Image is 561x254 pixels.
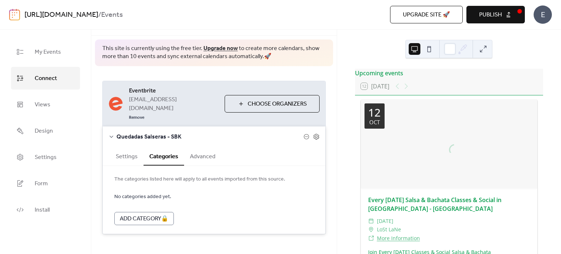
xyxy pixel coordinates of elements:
a: [URL][DOMAIN_NAME] [24,8,98,22]
a: My Events [11,41,80,63]
b: Events [101,8,123,22]
span: Views [35,99,50,111]
a: Every [DATE] Salsa & Bachata Classes & Social in [GEOGRAPHIC_DATA] - [GEOGRAPHIC_DATA] [368,196,501,213]
div: Upcoming events [355,69,543,77]
span: Upgrade site 🚀 [403,11,450,19]
span: No categories added yet. [114,193,171,201]
span: [EMAIL_ADDRESS][DOMAIN_NAME] [129,95,219,113]
a: Connect [11,67,80,90]
a: Upgrade now [203,43,238,54]
div: ​ [368,234,374,243]
span: The categories listed here will apply to all events imported from this source. [114,175,314,184]
span: Publish [479,11,502,19]
a: Settings [11,146,80,168]
span: Choose Organizers [248,100,307,109]
b: / [98,8,101,22]
div: ​ [368,217,374,225]
a: Design [11,120,80,142]
a: Install [11,198,80,221]
span: Eventbrite [129,87,219,95]
span: Design [35,125,53,137]
span: [DATE] [377,217,393,225]
a: Views [11,93,80,116]
span: Form [35,178,48,190]
button: Choose Organizers [225,95,320,113]
img: logo [9,9,20,20]
button: Categories [144,147,184,166]
button: Advanced [184,147,221,165]
a: More Information [377,235,420,242]
span: This site is currently using the free tier. to create more calendars, show more than 10 events an... [102,45,326,61]
button: Upgrade site 🚀 [390,6,463,23]
span: My Events [35,46,61,58]
button: Publish [466,6,525,23]
span: Quedadas Salseras - SBK [117,133,304,141]
button: Settings [110,147,144,165]
div: E [534,5,552,24]
a: Form [11,172,80,195]
span: Settings [35,152,57,163]
div: Oct [369,120,380,125]
span: Connect [35,73,57,84]
div: 12 [368,107,381,118]
img: eventbrite [108,96,123,111]
span: LoSt LaNe [377,225,401,234]
span: Remove [129,115,144,121]
span: Install [35,204,50,216]
div: ​ [368,225,374,234]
